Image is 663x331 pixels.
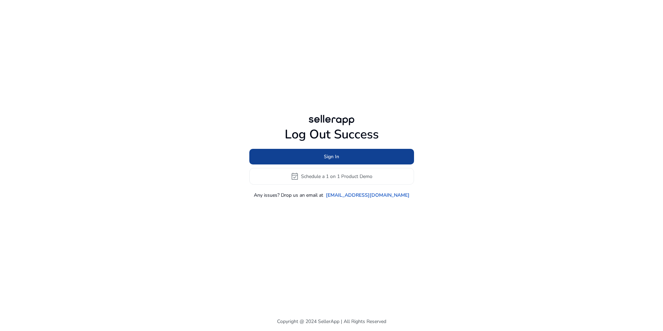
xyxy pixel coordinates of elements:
span: Sign In [324,153,339,160]
h1: Log Out Success [249,127,414,142]
span: event_available [291,172,299,180]
button: event_availableSchedule a 1 on 1 Product Demo [249,168,414,185]
p: Any issues? Drop us an email at [254,192,323,199]
button: Sign In [249,149,414,164]
a: [EMAIL_ADDRESS][DOMAIN_NAME] [326,192,410,199]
